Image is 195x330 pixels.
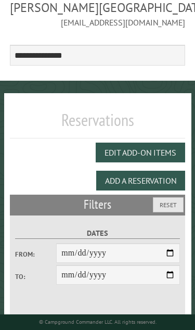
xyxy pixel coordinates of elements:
[96,171,185,191] button: Add a Reservation
[15,249,56,259] label: From:
[96,143,185,162] button: Edit Add-on Items
[15,227,180,239] label: Dates
[10,110,186,138] h1: Reservations
[15,272,56,282] label: To:
[153,197,184,212] button: Reset
[39,319,157,325] small: © Campground Commander LLC. All rights reserved.
[10,195,186,214] h2: Filters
